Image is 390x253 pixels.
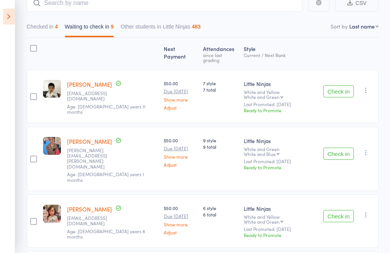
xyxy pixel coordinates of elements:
div: $50.00 [164,80,197,110]
small: Last Promoted: [DATE] [244,102,317,107]
small: Due [DATE] [164,146,197,151]
div: White and Yellow [244,90,317,100]
div: 4 [55,24,58,30]
div: 9 [111,24,114,30]
div: Ready to Promote [244,107,317,114]
div: White and Green [244,220,280,224]
div: Style [241,41,320,67]
div: White and Blue [244,152,276,157]
a: Adjust [164,162,197,167]
small: Due [DATE] [164,89,197,94]
small: Last Promoted: [DATE] [244,159,317,164]
a: Adjust [164,105,197,110]
span: Age: [DEMOGRAPHIC_DATA] years 11 months [67,103,145,115]
div: Little Ninjas [244,137,317,145]
img: image1712209579.png [43,205,61,223]
div: White and Green [244,95,280,100]
span: 7 total [203,87,238,93]
span: Age: [DEMOGRAPHIC_DATA] years 8 months [67,228,145,240]
a: Show more [164,222,197,227]
div: Current / Next Rank [244,53,317,58]
div: White and Yellow [244,215,317,224]
button: Checked in4 [27,20,58,38]
span: 6 style [203,205,238,212]
a: [PERSON_NAME] [67,81,112,89]
div: since last grading [203,53,238,63]
small: Hello@thelittleblah.com [67,216,117,227]
div: White and Green [244,147,317,157]
button: Waiting to check in9 [65,20,114,38]
div: Little Ninjas [244,205,317,213]
button: Check in [323,148,354,160]
div: Atten­dances [200,41,241,67]
small: jarad.heller@gmail.com [67,148,117,170]
div: 483 [192,24,201,30]
img: image1723703408.png [43,137,61,155]
div: $50.00 [164,137,197,167]
a: [PERSON_NAME] [67,138,112,146]
span: 9 total [203,144,238,150]
label: Sort by [331,23,348,30]
a: Show more [164,97,197,102]
button: Check in [323,210,354,223]
span: 6 total [203,212,238,218]
div: Ready to Promote [244,164,317,171]
button: Check in [323,86,354,98]
a: [PERSON_NAME] [67,205,112,213]
div: Little Ninjas [244,80,317,88]
button: Other students in Little Ninjas483 [121,20,201,38]
span: Age: [DEMOGRAPHIC_DATA] years 1 months [67,171,144,183]
span: 9 style [203,137,238,144]
small: Last Promoted: [DATE] [244,227,317,232]
a: Show more [164,154,197,159]
div: Ready to Promote [244,232,317,239]
span: 7 style [203,80,238,87]
a: Adjust [164,230,197,235]
small: Due [DATE] [164,214,197,219]
div: Next Payment [161,41,200,67]
div: $50.00 [164,205,197,235]
small: navya.r.ramesh@gmail.com [67,91,117,102]
img: image1733893088.png [43,80,61,98]
div: Last name [349,23,375,30]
